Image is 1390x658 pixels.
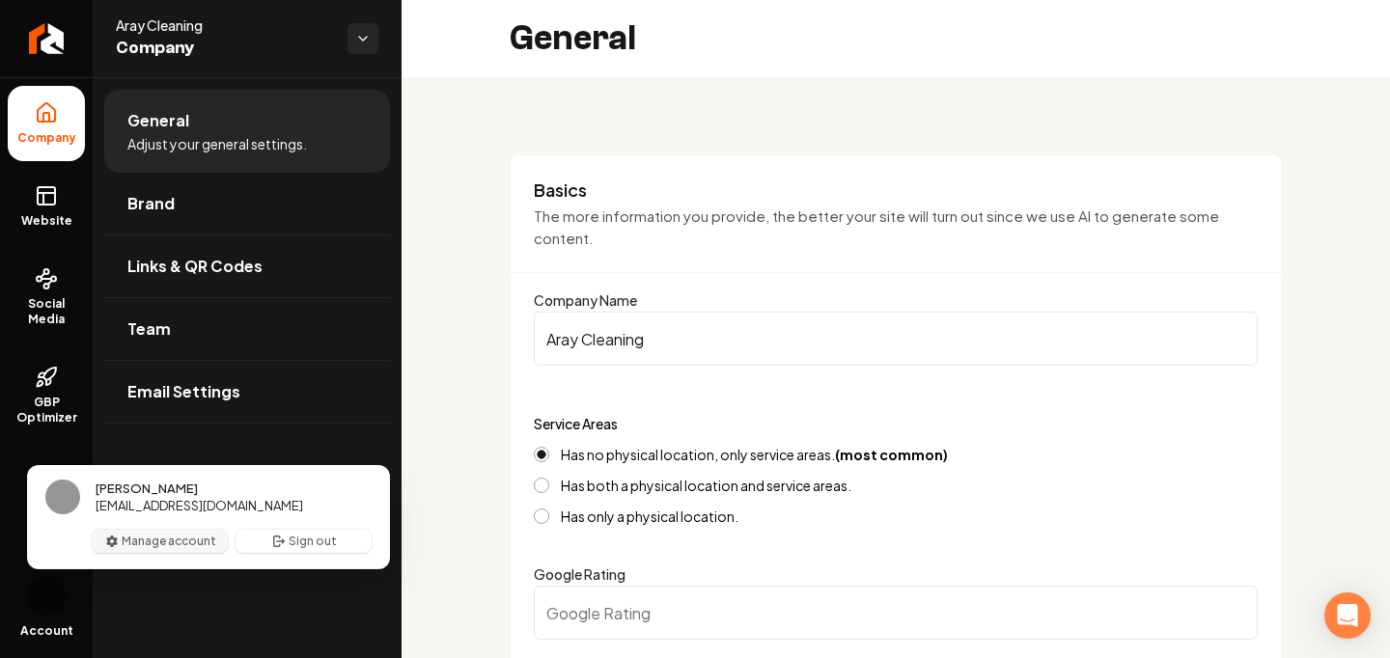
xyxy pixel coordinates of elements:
span: Team [127,317,171,341]
img: Alexander Arey [27,577,66,616]
button: Manage account [92,530,228,553]
strong: (most common) [835,446,948,463]
p: The more information you provide, the better your site will turn out since we use AI to generate ... [534,206,1258,249]
span: Links & QR Codes [127,255,263,278]
span: GBP Optimizer [8,395,85,425]
span: Adjust your general settings. [127,134,307,153]
button: Close user button [27,577,66,616]
label: Service Areas [534,415,618,432]
span: Company [116,35,332,62]
div: Open Intercom Messenger [1324,592,1371,639]
span: General [127,109,189,132]
label: Has both a physical location and service areas. [561,479,851,492]
button: Sign out [236,530,372,553]
div: User button popover [27,465,390,569]
h2: General [510,19,636,58]
span: [PERSON_NAME] [96,480,198,497]
span: Brand [127,192,175,215]
span: Account [20,623,73,639]
span: Social Media [8,296,85,327]
input: Google Rating [534,586,1258,640]
label: Google Rating [534,565,625,583]
label: Company Name [534,291,637,309]
span: SEO [26,493,68,508]
input: Company Name [534,312,1258,366]
img: Rebolt Logo [29,23,65,54]
span: [EMAIL_ADDRESS][DOMAIN_NAME] [96,497,303,514]
span: Company [10,130,84,146]
span: Email Settings [127,380,240,403]
span: Aray Cleaning [116,15,332,35]
span: Website [14,213,80,229]
label: Has no physical location, only service areas. [561,448,948,461]
label: Has only a physical location. [561,509,738,523]
img: Alexander Arey [45,480,80,514]
h3: Basics [534,178,1258,202]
